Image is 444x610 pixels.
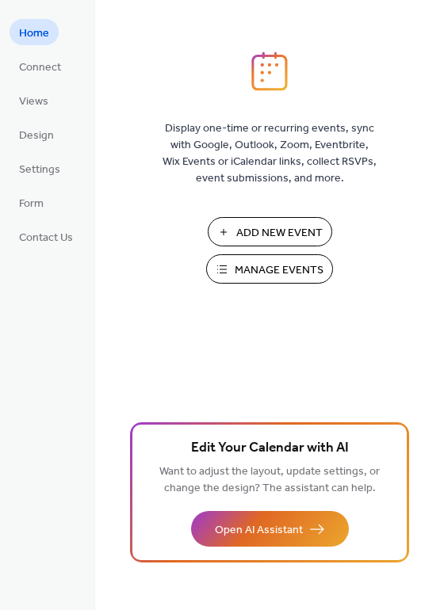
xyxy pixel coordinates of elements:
button: Manage Events [206,254,333,284]
a: Settings [10,155,70,181]
a: Home [10,19,59,45]
span: Contact Us [19,230,73,246]
button: Add New Event [208,217,332,246]
span: Display one-time or recurring events, sync with Google, Outlook, Zoom, Eventbrite, Wix Events or ... [163,120,377,187]
a: Connect [10,53,71,79]
img: logo_icon.svg [251,51,288,91]
span: Add New Event [236,225,323,242]
span: Want to adjust the layout, update settings, or change the design? The assistant can help. [159,461,380,499]
a: Form [10,189,53,215]
a: Design [10,121,63,147]
span: Open AI Assistant [215,522,303,539]
span: Views [19,93,48,110]
span: Settings [19,162,60,178]
button: Open AI Assistant [191,511,349,547]
span: Design [19,128,54,144]
span: Connect [19,59,61,76]
a: Views [10,87,58,113]
span: Manage Events [235,262,323,279]
span: Form [19,196,44,212]
a: Contact Us [10,223,82,250]
span: Edit Your Calendar with AI [191,437,349,459]
span: Home [19,25,49,42]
